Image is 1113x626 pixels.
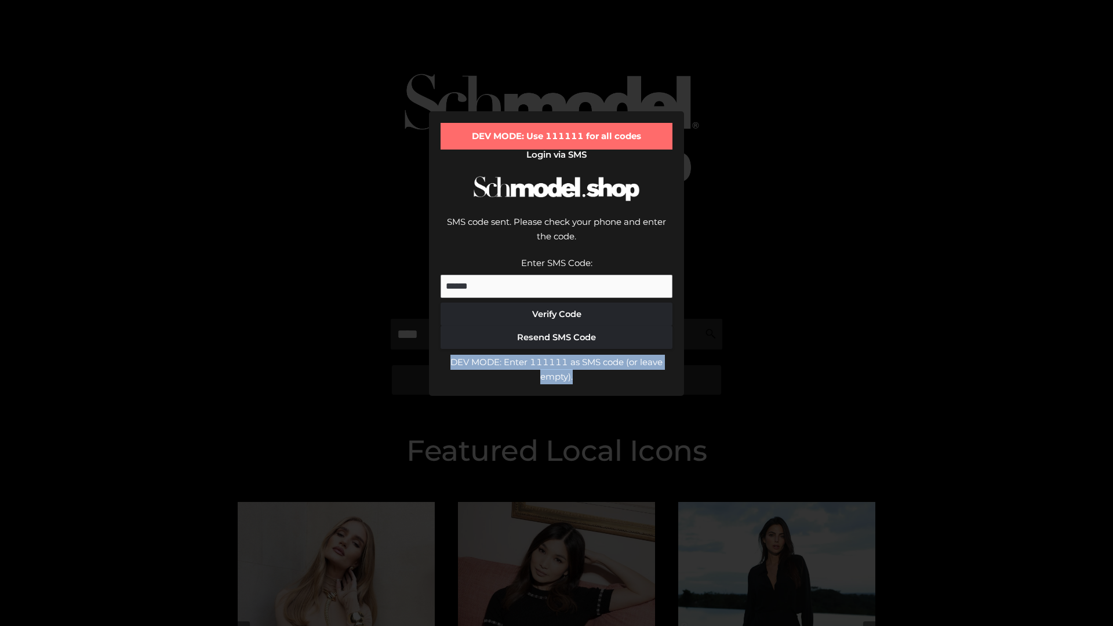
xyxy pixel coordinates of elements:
h2: Login via SMS [441,150,672,160]
img: Schmodel Logo [470,166,643,212]
div: SMS code sent. Please check your phone and enter the code. [441,214,672,256]
button: Resend SMS Code [441,326,672,349]
label: Enter SMS Code: [521,257,592,268]
button: Verify Code [441,303,672,326]
div: DEV MODE: Use 111111 for all codes [441,123,672,150]
div: DEV MODE: Enter 111111 as SMS code (or leave empty). [441,355,672,384]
